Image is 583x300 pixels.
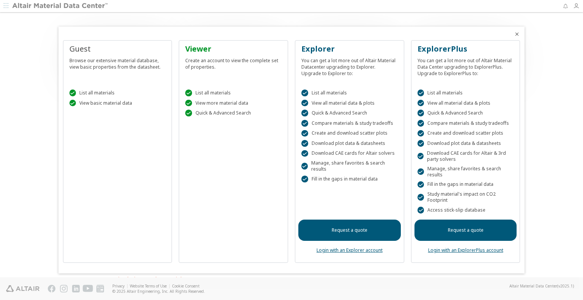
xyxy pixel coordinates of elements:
[185,110,192,116] div: 
[301,120,308,127] div: 
[418,181,424,188] div: 
[301,100,308,107] div: 
[418,194,424,201] div: 
[301,90,308,96] div: 
[418,207,424,214] div: 
[414,220,517,241] a: Request a quote
[185,110,282,116] div: Quick & Advanced Search
[418,150,514,162] div: Download CAE cards for Altair & 3rd party solvers
[301,140,398,147] div: Download plot data & datasheets
[301,110,398,116] div: Quick & Advanced Search
[301,163,308,170] div: 
[418,54,514,77] div: You can get a lot more out of Altair Material Data Center upgrading to ExplorerPlus. Upgrade to E...
[298,220,401,241] a: Request a quote
[418,130,424,137] div: 
[418,100,514,107] div: View all material data & plots
[418,120,514,127] div: Compare materials & study tradeoffs
[418,130,514,137] div: Create and download scatter plots
[301,54,398,77] div: You can get a lot more out of Altair Material Datacenter upgrading to Explorer. Upgrade to Explor...
[418,153,424,160] div: 
[317,247,383,253] a: Login with an Explorer account
[418,181,514,188] div: Fill in the gaps in material data
[418,140,514,147] div: Download plot data & datasheets
[301,130,308,137] div: 
[418,90,514,96] div: List all materials
[185,44,282,54] div: Viewer
[301,160,398,172] div: Manage, share favorites & search results
[418,44,514,54] div: ExplorerPlus
[418,166,514,178] div: Manage, share favorites & search results
[185,100,282,107] div: View more material data
[428,247,503,253] a: Login with an ExplorerPlus account
[301,120,398,127] div: Compare materials & study tradeoffs
[69,54,166,70] div: Browse our extensive material database, view basic properties from the datasheet.
[514,31,520,37] button: Close
[301,110,308,116] div: 
[185,54,282,70] div: Create an account to view the complete set of properties.
[418,110,514,116] div: Quick & Advanced Search
[418,207,514,214] div: Access stick-slip database
[69,100,166,107] div: View basic material data
[301,130,398,137] div: Create and download scatter plots
[301,150,398,157] div: Download CAE cards for Altair solvers
[418,140,424,147] div: 
[418,120,424,127] div: 
[301,100,398,107] div: View all material data & plots
[418,191,514,203] div: Study material's impact on CO2 Footprint
[418,168,424,175] div: 
[185,90,282,96] div: List all materials
[69,44,166,54] div: Guest
[301,44,398,54] div: Explorer
[418,110,424,116] div: 
[301,90,398,96] div: List all materials
[69,100,76,107] div: 
[301,150,308,157] div: 
[185,100,192,107] div: 
[301,176,398,182] div: Fill in the gaps in material data
[418,90,424,96] div: 
[301,140,308,147] div: 
[69,90,76,96] div: 
[69,90,166,96] div: List all materials
[301,176,308,182] div: 
[185,90,192,96] div: 
[418,100,424,107] div: 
